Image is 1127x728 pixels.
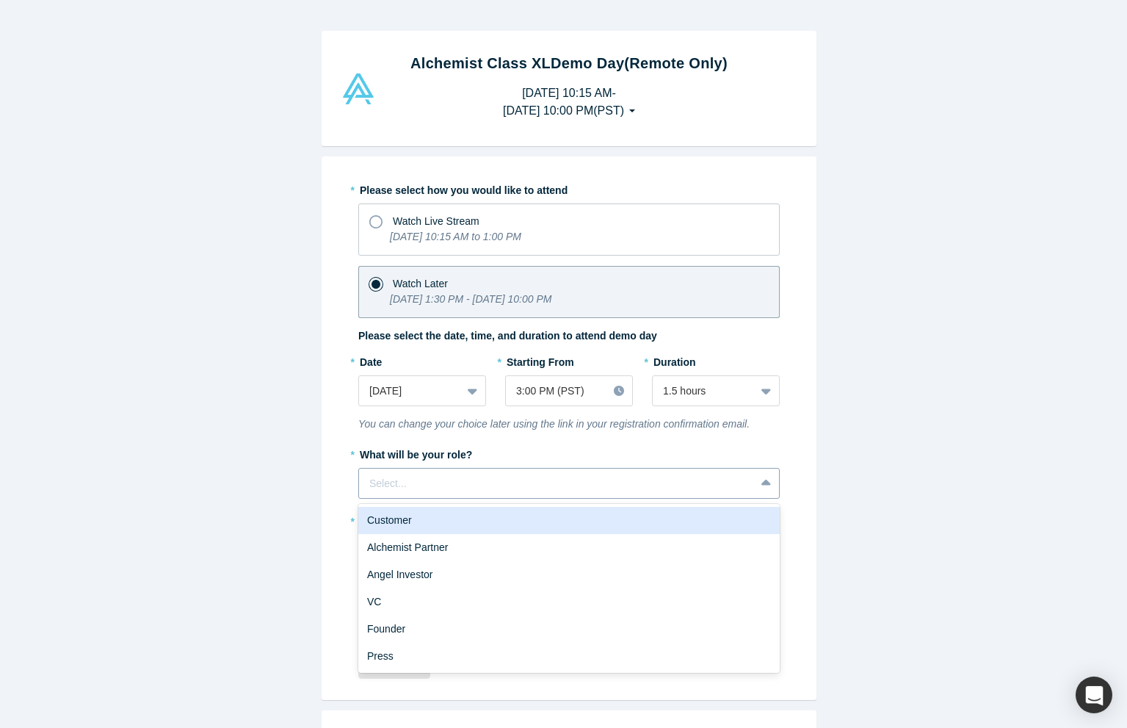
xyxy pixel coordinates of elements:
[390,231,521,242] i: [DATE] 10:15 AM to 1:00 PM
[505,350,574,370] label: Starting From
[358,178,780,198] label: Please select how you would like to attend
[358,534,780,561] div: Alchemist Partner
[358,350,486,370] label: Date
[390,293,551,305] i: [DATE] 1:30 PM - [DATE] 10:00 PM
[358,616,780,643] div: Founder
[358,507,780,534] div: Customer
[410,55,728,71] strong: Alchemist Class XL Demo Day (Remote Only)
[358,588,780,616] div: VC
[358,561,780,588] div: Angel Investor
[488,79,651,125] button: [DATE] 10:15 AM-[DATE] 10:00 PM(PST)
[341,73,376,104] img: Alchemist Vault Logo
[393,278,448,289] span: Watch Later
[358,418,750,430] i: You can change your choice later using the link in your registration confirmation email.
[358,643,780,670] div: Press
[358,442,780,463] label: What will be your role?
[358,328,657,344] label: Please select the date, time, and duration to attend demo day
[393,215,479,227] span: Watch Live Stream
[652,350,780,370] label: Duration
